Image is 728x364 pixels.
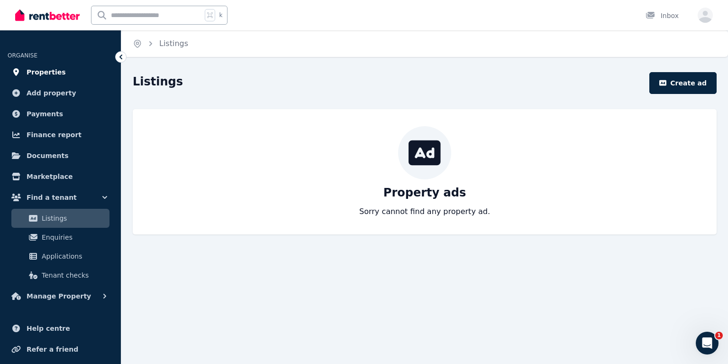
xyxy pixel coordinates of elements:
[383,185,466,200] p: Property ads
[8,340,113,359] a: Refer a friend
[8,104,113,123] a: Payments
[15,8,80,22] img: RentBetter
[715,332,723,339] span: 1
[8,146,113,165] a: Documents
[359,206,490,217] p: Sorry cannot find any property ad.
[27,171,73,182] span: Marketplace
[696,332,719,355] iframe: Intercom live chat
[42,270,106,281] span: Tenant checks
[27,108,63,120] span: Payments
[8,287,113,306] button: Manage Property
[8,125,113,144] a: Finance report
[27,323,70,334] span: Help centre
[27,87,76,99] span: Add property
[42,251,106,262] span: Applications
[646,11,679,20] div: Inbox
[27,290,91,302] span: Manage Property
[219,11,222,19] span: k
[8,84,113,103] a: Add property
[27,192,77,203] span: Find a tenant
[8,188,113,207] button: Find a tenant
[27,66,66,78] span: Properties
[121,30,200,57] nav: Breadcrumb
[11,247,109,266] a: Applications
[42,232,106,243] span: Enquiries
[8,63,113,82] a: Properties
[27,150,69,161] span: Documents
[11,228,109,247] a: Enquiries
[8,319,113,338] a: Help centre
[8,52,37,59] span: ORGANISE
[649,72,717,94] button: Create ad
[133,74,183,89] h1: Listings
[8,167,113,186] a: Marketplace
[27,344,78,355] span: Refer a friend
[42,213,106,224] span: Listings
[159,38,188,49] span: Listings
[11,266,109,285] a: Tenant checks
[11,209,109,228] a: Listings
[27,129,82,140] span: Finance report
